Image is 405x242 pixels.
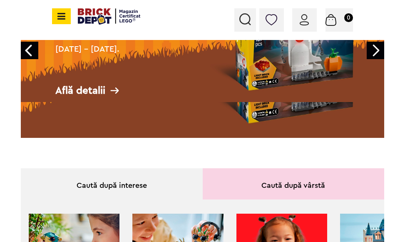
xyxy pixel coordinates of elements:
div: Află detalii [55,85,350,96]
small: 0 [344,13,353,22]
div: Caută după interese [21,168,203,200]
h2: Seria de sărbători: Fantomă luminoasă. Promoția este valabilă în perioada [DATE] - [DATE]. [55,32,350,67]
a: Prev [21,42,38,59]
div: Caută după vârstă [203,168,385,200]
a: Next [367,42,384,59]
